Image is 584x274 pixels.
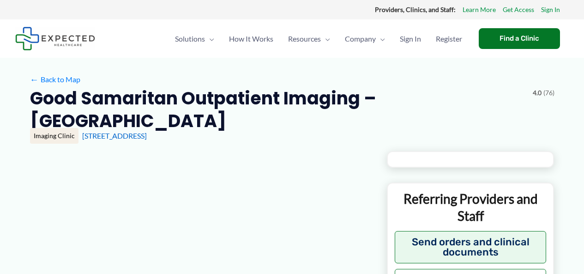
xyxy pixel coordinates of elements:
span: Solutions [175,23,205,55]
span: 4.0 [533,87,542,99]
span: Company [345,23,376,55]
div: Imaging Clinic [30,128,78,144]
span: Menu Toggle [205,23,214,55]
span: How It Works [229,23,273,55]
span: Menu Toggle [321,23,330,55]
nav: Primary Site Navigation [168,23,470,55]
a: Get Access [503,4,534,16]
a: Find a Clinic [479,28,560,49]
span: Resources [288,23,321,55]
a: How It Works [222,23,281,55]
strong: Providers, Clinics, and Staff: [375,6,456,13]
a: CompanyMenu Toggle [337,23,392,55]
h2: Good Samaritan Outpatient Imaging – [GEOGRAPHIC_DATA] [30,87,525,133]
span: ← [30,75,39,84]
span: Sign In [400,23,421,55]
a: Learn More [463,4,496,16]
span: Register [436,23,462,55]
a: Sign In [392,23,428,55]
a: SolutionsMenu Toggle [168,23,222,55]
span: Menu Toggle [376,23,385,55]
p: Referring Providers and Staff [395,190,547,224]
a: ←Back to Map [30,73,80,86]
img: Expected Healthcare Logo - side, dark font, small [15,27,95,50]
span: (76) [543,87,554,99]
a: Register [428,23,470,55]
a: [STREET_ADDRESS] [82,131,147,140]
a: Sign In [541,4,560,16]
a: ResourcesMenu Toggle [281,23,337,55]
button: Send orders and clinical documents [395,231,547,263]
